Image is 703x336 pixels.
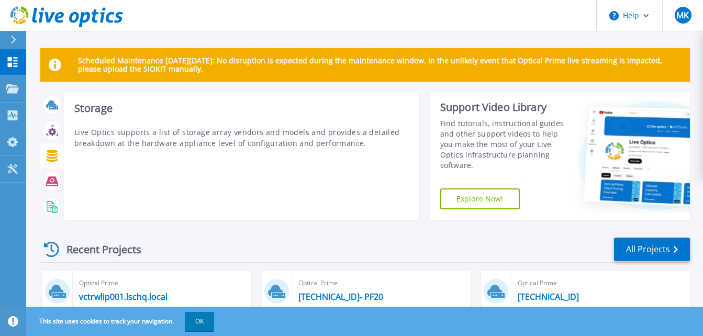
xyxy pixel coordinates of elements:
[40,237,155,262] div: Recent Projects
[74,103,409,114] h3: Storage
[518,292,579,302] a: [TECHNICAL_ID]
[298,277,464,289] span: Optical Prime
[440,118,570,171] div: Find tutorials, instructional guides and other support videos to help you make the most of your L...
[74,127,409,149] p: Live Optics supports a list of storage array vendors and models and provides a detailed breakdown...
[29,312,214,331] span: This site uses cookies to track your navigation.
[78,57,682,73] p: Scheduled Maintenance [DATE][DATE]: No disruption is expected during the maintenance window. In t...
[79,292,168,302] a: vctrwlip001.lschq.local
[518,277,684,289] span: Optical Prime
[298,292,383,302] a: [TECHNICAL_ID]- PF20
[614,238,690,261] a: All Projects
[185,312,214,331] button: OK
[440,100,570,114] div: Support Video Library
[79,277,245,289] span: Optical Prime
[676,11,689,19] span: MK
[440,188,520,209] a: Explore Now!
